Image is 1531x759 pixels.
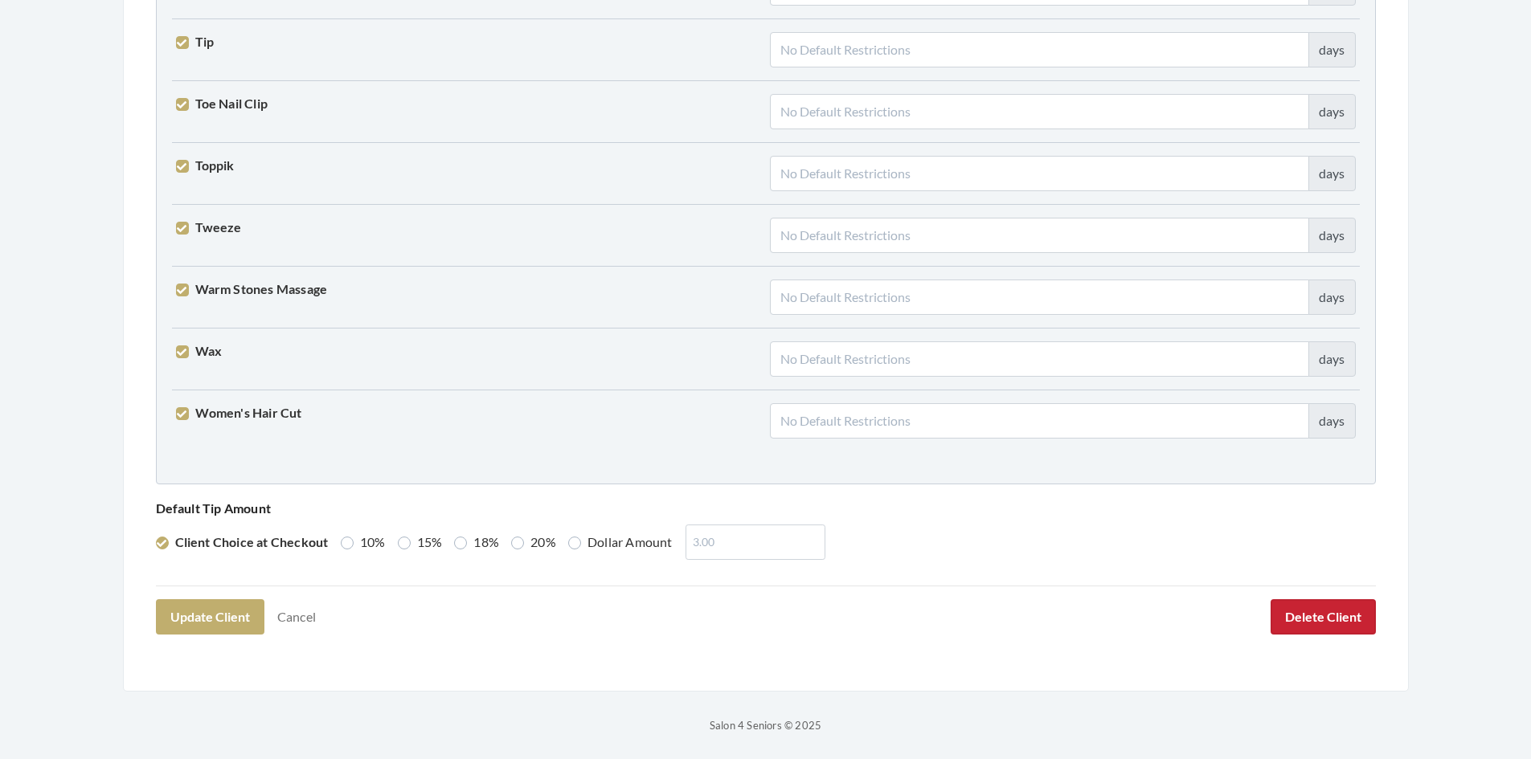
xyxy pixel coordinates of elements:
div: days [1308,32,1356,67]
input: No Default Restrictions [770,94,1309,129]
div: days [1308,341,1356,377]
div: days [1308,94,1356,129]
label: 15% [398,533,443,552]
div: days [1308,403,1356,439]
label: Tip [176,32,215,51]
button: Update Client [156,599,264,635]
input: No Default Restrictions [770,341,1309,377]
label: Tweeze [176,218,242,237]
label: Dollar Amount [568,533,673,552]
label: Wax [176,341,223,361]
label: 20% [511,533,556,552]
label: Toppik [176,156,235,175]
label: Toe Nail Clip [176,94,268,113]
p: Salon 4 Seniors © 2025 [123,716,1409,735]
input: No Default Restrictions [770,280,1309,315]
div: days [1308,218,1356,253]
label: Warm Stones Massage [176,280,328,299]
a: Cancel [267,602,326,632]
label: Client Choice at Checkout [156,533,329,552]
label: Women's Hair Cut [176,403,302,422]
input: No Default Restrictions [770,156,1309,191]
div: days [1308,280,1356,315]
input: No Default Restrictions [770,403,1309,439]
label: 10% [341,533,386,552]
button: Delete Client [1271,599,1376,635]
div: days [1308,156,1356,191]
p: Default Tip Amount [156,497,1376,520]
input: No Default Restrictions [770,218,1309,253]
input: 3.00 [686,524,825,560]
input: No Default Restrictions [770,32,1309,67]
label: 18% [454,533,499,552]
